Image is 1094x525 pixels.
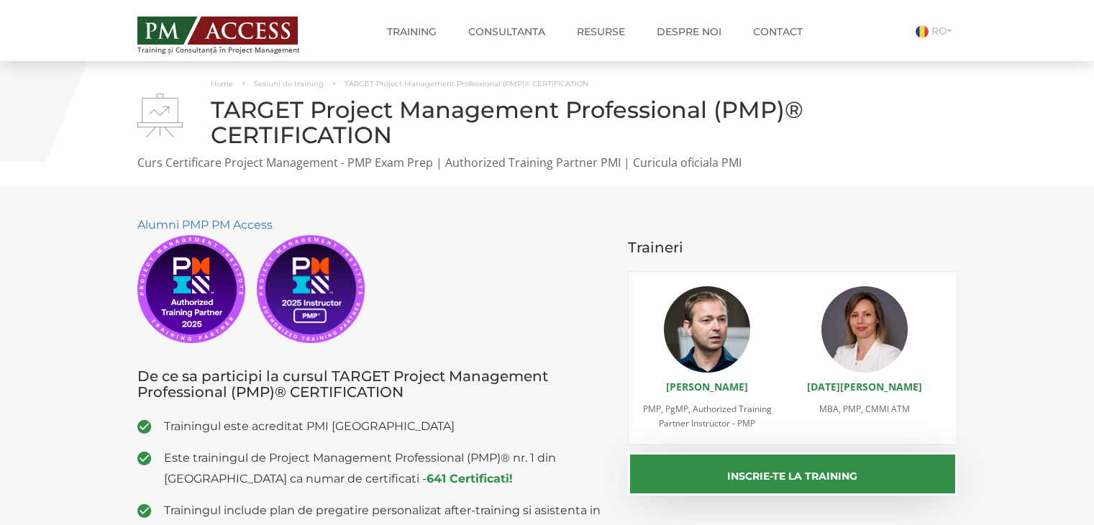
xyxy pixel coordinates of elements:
img: Romana [916,25,929,38]
span: MBA, PMP, CMMI ATM [819,403,910,415]
img: TARGET Project Management Professional (PMP)® CERTIFICATION [137,93,183,137]
a: Training și Consultanță în Project Management [137,12,327,54]
a: Despre noi [646,17,732,46]
button: Inscrie-te la training [628,452,957,496]
span: Este trainingul de Project Management Professional (PMP)® nr. 1 din [GEOGRAPHIC_DATA] ca numar de... [164,447,607,489]
a: [DATE][PERSON_NAME] [807,380,922,393]
span: Trainingul este acreditat PMI [GEOGRAPHIC_DATA] [164,416,607,437]
a: Contact [742,17,813,46]
a: [PERSON_NAME] [666,380,748,393]
img: PM ACCESS - Echipa traineri si consultanti certificati PMP: Narciss Popescu, Mihai Olaru, Monica ... [137,17,298,45]
a: RO [916,24,957,37]
a: Consultanta [457,17,556,46]
span: TARGET Project Management Professional (PMP)® CERTIFICATION [345,79,588,88]
span: Training și Consultanță în Project Management [137,46,327,54]
a: Training [376,17,447,46]
h1: TARGET Project Management Professional (PMP)® CERTIFICATION [137,97,957,147]
a: Resurse [566,17,636,46]
a: Sesiuni de training [254,79,324,88]
p: Curs Certificare Project Management - PMP Exam Prep | Authorized Training Partner PMI | Curicula ... [137,155,957,171]
a: Alumni PMP PM Access [137,218,273,232]
h3: De ce sa participi la cursul TARGET Project Management Professional (PMP)® CERTIFICATION [137,368,607,400]
a: Home [211,79,233,88]
h3: Traineri [628,239,957,255]
a: 641 Certificati! [427,472,513,485]
span: PMP, PgMP, Authorized Training Partner Instructor - PMP [643,403,772,429]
